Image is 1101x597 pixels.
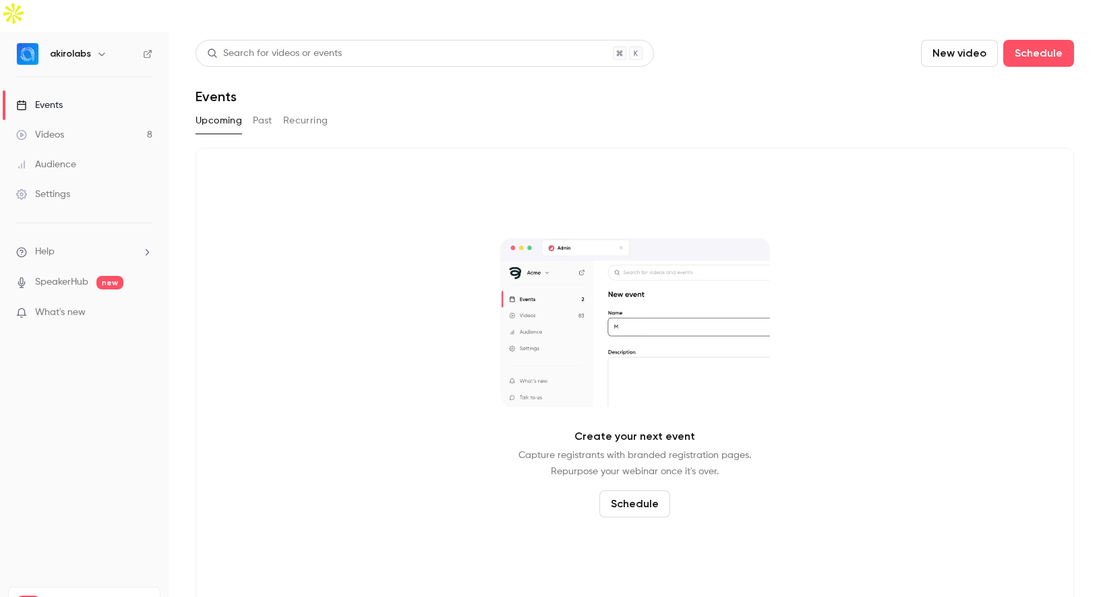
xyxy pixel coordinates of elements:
[17,43,38,65] img: akirolabs
[1003,40,1074,67] button: Schedule
[16,245,152,259] li: help-dropdown-opener
[196,88,237,105] h1: Events
[16,188,70,201] div: Settings
[599,490,670,517] button: Schedule
[518,447,751,480] p: Capture registrants with branded registration pages. Repurpose your webinar once it's over.
[283,110,328,132] button: Recurring
[207,47,342,61] div: Search for videos or events
[35,306,86,320] span: What's new
[16,98,63,112] div: Events
[35,245,55,259] span: Help
[921,40,998,67] button: New video
[574,428,695,445] p: Create your next event
[253,110,272,132] button: Past
[196,110,242,132] button: Upcoming
[16,158,76,171] div: Audience
[16,128,64,142] div: Videos
[96,276,123,289] span: new
[136,307,152,319] iframe: Noticeable Trigger
[35,275,88,289] a: SpeakerHub
[50,47,91,61] h6: akirolabs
